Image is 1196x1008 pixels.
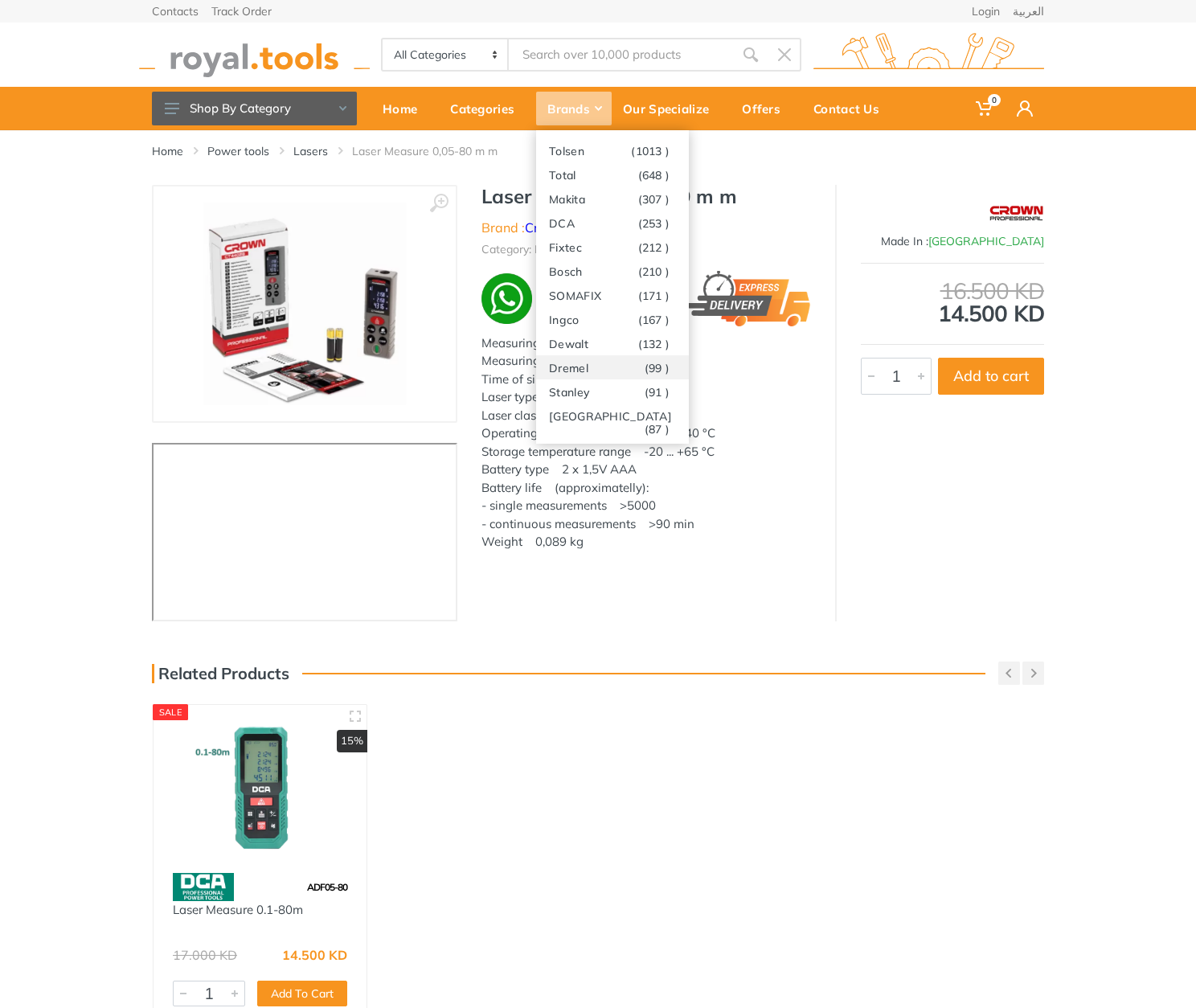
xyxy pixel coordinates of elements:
div: 16.500 KD [861,280,1044,302]
a: Total(648 ) [536,162,689,186]
a: [GEOGRAPHIC_DATA](87 ) [536,404,689,428]
img: royal.tools Logo [139,33,370,77]
select: Category [383,39,509,70]
a: SOMAFIX(171 ) [536,283,689,307]
div: 17.000 KD [173,949,237,961]
div: SALE [153,704,188,720]
span: (171 ) [638,289,670,302]
input: Site search [509,38,734,72]
a: Dewalt(132 ) [536,331,689,355]
span: [GEOGRAPHIC_DATA] [928,234,1044,248]
a: DCA(253 ) [536,211,689,235]
a: Dremel(99 ) [536,355,689,379]
span: (307 ) [638,193,670,206]
span: 0 [988,94,1001,106]
a: Tolsen(1013 ) [536,138,689,162]
a: Stanley(91 ) [536,379,689,404]
span: (167 ) [638,313,670,326]
span: (1013 ) [631,145,670,158]
div: 15% [337,730,367,752]
a: Makita(307 ) [536,186,689,211]
a: Contacts [152,6,199,17]
img: Royal Tools - Laser Measure 0,05-80 m m [203,203,406,405]
a: Contact Us [802,87,901,130]
a: Categories [439,87,536,130]
button: Add To Cart [257,981,347,1006]
button: Shop By Category [152,92,357,125]
a: Home [152,143,183,159]
li: Brand : [481,218,564,237]
a: Laser Measure 0.1-80m [173,902,303,917]
button: Add to cart [938,358,1044,395]
img: express.png [687,271,811,326]
span: (253 ) [638,217,670,230]
span: (91 ) [645,386,670,399]
a: 0 [965,87,1006,130]
span: (212 ) [638,241,670,254]
span: (99 ) [645,362,670,375]
div: 14.500 KD [861,280,1044,325]
div: Brands [536,92,612,125]
span: (210 ) [638,265,670,278]
a: العربية [1013,6,1044,17]
span: (648 ) [638,169,670,182]
a: Bosch(210 ) [536,259,689,283]
div: Home [371,92,439,125]
a: Lasers [293,143,328,159]
div: Contact Us [802,92,901,125]
h1: Laser Measure 0,05-80 m m [481,185,811,208]
div: Our Specialize [612,92,731,125]
img: ma.webp [535,271,591,326]
a: Track Order [211,6,272,17]
h3: Related Products [152,664,289,683]
span: (132 ) [638,338,670,350]
a: Power tools [207,143,269,159]
div: Made In : [861,233,1044,250]
span: ADF05-80 [307,881,347,893]
img: wa.webp [481,273,532,324]
img: 58.webp [173,873,234,901]
a: Ingco(167 ) [536,307,689,331]
img: Royal Tools - Laser Measure 0.1-80m [168,719,352,857]
a: Login [972,6,1000,17]
a: Offers [731,87,802,130]
div: Categories [439,92,536,125]
a: Our Specialize [612,87,731,130]
nav: breadcrumb [152,143,1044,159]
li: Category: Power tools - Lasers [481,241,642,258]
span: (87 ) [645,423,670,436]
div: Offers [731,92,802,125]
img: royal.tools Logo [813,33,1044,77]
li: Laser Measure 0,05-80 m m [352,143,522,159]
img: Crown [989,193,1044,233]
a: Crown [525,219,564,236]
p: Measuring range 0,05-80 m Measuring accuracy ±2 mm Time of single measurement 0,25 s Laser type 6... [481,334,811,551]
a: Home [371,87,439,130]
a: Fixtec(212 ) [536,235,689,259]
div: 14.500 KD [282,949,347,961]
